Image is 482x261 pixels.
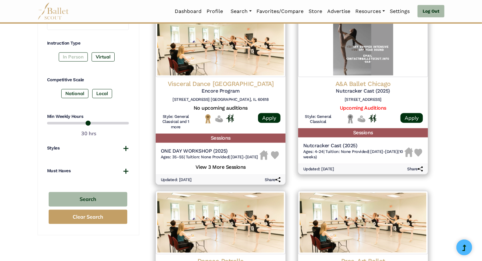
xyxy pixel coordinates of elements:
h5: Encore Program [161,88,280,94]
h5: View 3 More Sessions [161,162,280,171]
a: Search [228,5,254,18]
a: Upcoming Auditions [340,105,386,111]
label: National [61,89,88,98]
img: Local [346,114,354,124]
span: [DATE]-[DATE] [231,155,258,159]
h5: Sessions [298,128,428,137]
output: 30 hrs [81,130,96,138]
h4: Competitive Scale [47,77,129,83]
a: Apply [401,113,423,123]
h5: No upcoming auditions [161,105,280,112]
h4: Visceral Dance [GEOGRAPHIC_DATA] [161,80,280,88]
img: Heart [414,149,422,157]
label: Local [92,89,112,98]
a: Settings [388,5,413,18]
button: Clear Search [49,210,127,224]
img: Heart [271,151,279,159]
img: Logo [156,191,286,254]
img: No Financial Aid [215,114,223,124]
h4: Styles [47,145,59,151]
a: Apply [258,113,280,123]
h4: Instruction Type [47,40,129,46]
span: Ages: 35-55 [161,155,184,159]
a: Favorites/Compare [254,5,306,18]
label: Virtual [92,52,115,61]
img: National [204,114,212,124]
a: Resources [353,5,388,18]
span: Ages: 4-24 [303,149,323,154]
span: Tuition: None Provided [325,149,368,154]
img: Logo [298,14,428,77]
h6: Updated: [DATE] [303,167,334,172]
a: Profile [204,5,226,18]
h4: A&A Ballet Chicago [303,80,423,88]
button: Search [49,192,127,207]
h4: Must Haves [47,168,70,174]
h6: Updated: [DATE] [161,177,192,183]
h6: Style: General Classical and 1 more [161,114,191,130]
img: Logo [298,191,428,254]
img: Logo [156,14,286,77]
label: In Person [59,52,88,61]
h5: ONE DAY WORKSHOP (2025) [161,148,258,155]
h5: Sessions [156,134,286,143]
h6: [STREET_ADDRESS] [303,97,423,102]
span: [DATE]-[DATE] (10 weeks) [303,149,403,159]
h6: [STREET_ADDRESS] [GEOGRAPHIC_DATA], IL 60618 [161,97,280,102]
h5: Nutcracker Cast (2025) [303,88,423,94]
h6: Share [265,177,280,183]
img: Housing Unavailable [260,150,268,160]
button: Styles [47,145,129,151]
img: No Financial Aid [358,114,365,124]
button: Must Haves [47,168,129,174]
h4: Min Weekly Hours [47,113,129,120]
h6: | | [161,155,258,160]
h5: Nutcracker Cast (2025) [303,143,405,149]
img: In Person [226,114,234,122]
a: Store [306,5,325,18]
a: Log Out [418,5,444,18]
a: Advertise [325,5,353,18]
img: Housing Unavailable [405,148,413,157]
h6: Share [407,167,423,172]
h6: | | [303,149,405,160]
a: Dashboard [172,5,204,18]
span: Tuition: None Provided [186,155,229,159]
img: In Person [369,114,377,122]
h6: Style: General Classical [303,114,333,125]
